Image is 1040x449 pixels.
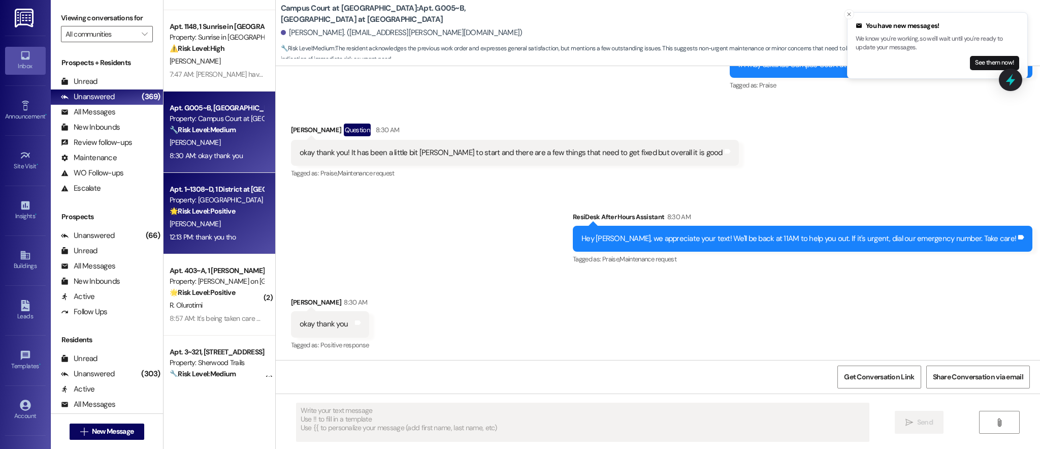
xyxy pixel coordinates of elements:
[917,417,933,428] span: Send
[61,369,115,379] div: Unanswered
[320,341,369,349] span: Positive response
[341,297,367,308] div: 8:30 AM
[5,197,46,224] a: Insights •
[291,166,739,181] div: Tagged as:
[61,137,132,148] div: Review follow-ups
[139,89,162,105] div: (369)
[5,397,46,424] a: Account
[926,366,1030,388] button: Share Conversation via email
[15,9,36,27] img: ResiDesk Logo
[300,319,348,330] div: okay thank you
[61,76,97,87] div: Unread
[844,9,854,19] button: Close toast
[139,366,162,382] div: (303)
[170,206,235,216] strong: 🌟 Risk Level: Positive
[320,169,338,177] span: Praise ,
[300,147,723,158] div: okay thank you! It has been a little bit [PERSON_NAME] to start and there are a few things that n...
[856,21,1019,31] div: You have new messages!
[70,424,145,440] button: New Message
[759,81,776,89] span: Praise
[170,195,264,205] div: Property: [GEOGRAPHIC_DATA]
[170,265,264,276] div: Apt. 403~A, 1 [PERSON_NAME] on [GEOGRAPHIC_DATA]
[291,124,739,140] div: [PERSON_NAME]
[281,43,1040,65] span: : The resident acknowledges the previous work order and expresses general satisfaction, but menti...
[281,27,523,38] div: [PERSON_NAME]. ([EMAIL_ADDRESS][PERSON_NAME][DOMAIN_NAME])
[5,47,46,74] a: Inbox
[170,103,264,113] div: Apt. G005~B, [GEOGRAPHIC_DATA] at [GEOGRAPHIC_DATA]
[730,78,1032,93] div: Tagged as:
[170,113,264,124] div: Property: Campus Court at [GEOGRAPHIC_DATA]
[45,111,47,118] span: •
[170,56,220,66] span: [PERSON_NAME]
[61,92,115,102] div: Unanswered
[170,357,264,368] div: Property: Sherwood Trails
[5,147,46,174] a: Site Visit •
[61,153,117,163] div: Maintenance
[80,428,88,436] i: 
[620,255,676,263] span: Maintenance request
[373,125,399,135] div: 8:30 AM
[66,26,137,42] input: All communities
[170,301,203,310] span: R. Olurotimi
[170,44,224,53] strong: ⚠️ Risk Level: High
[170,232,236,242] div: 12:13 PM: thank you tho
[581,233,1016,244] div: Hey [PERSON_NAME], we appreciate your text! We'll be back at 11AM to help you out. If it's urgent...
[837,366,921,388] button: Get Conversation Link
[291,338,369,352] div: Tagged as:
[61,384,95,395] div: Active
[170,125,236,134] strong: 🔧 Risk Level: Medium
[61,246,97,256] div: Unread
[170,347,264,357] div: Apt. 3~321, [STREET_ADDRESS][PERSON_NAME]
[291,297,369,311] div: [PERSON_NAME]
[170,314,288,323] div: 8:57 AM: It's being taken care of. Thanks!
[61,276,120,287] div: New Inbounds
[51,57,163,68] div: Prospects + Residents
[895,411,944,434] button: Send
[61,122,120,133] div: New Inbounds
[61,183,101,194] div: Escalate
[281,44,335,52] strong: 🔧 Risk Level: Medium
[344,124,371,136] div: Question
[905,418,913,427] i: 
[51,212,163,222] div: Prospects
[844,372,914,382] span: Get Conversation Link
[37,161,38,168] span: •
[170,138,220,147] span: [PERSON_NAME]
[170,32,264,43] div: Property: Sunrise in [GEOGRAPHIC_DATA]
[170,369,236,378] strong: 🔧 Risk Level: Medium
[170,288,235,297] strong: 🌟 Risk Level: Positive
[61,168,123,178] div: WO Follow-ups
[51,335,163,345] div: Residents
[143,228,163,244] div: (66)
[142,30,147,38] i: 
[602,255,620,263] span: Praise ,
[61,261,115,272] div: All Messages
[61,353,97,364] div: Unread
[170,219,220,228] span: [PERSON_NAME]
[665,212,691,222] div: 8:30 AM
[170,276,264,287] div: Property: [PERSON_NAME] on [GEOGRAPHIC_DATA]
[61,107,115,117] div: All Messages
[61,230,115,241] div: Unanswered
[61,291,95,302] div: Active
[281,3,484,25] b: Campus Court at [GEOGRAPHIC_DATA]: Apt. G005~B, [GEOGRAPHIC_DATA] at [GEOGRAPHIC_DATA]
[995,418,1003,427] i: 
[573,212,1032,226] div: ResiDesk After Hours Assistant
[92,426,134,437] span: New Message
[5,297,46,324] a: Leads
[61,307,108,317] div: Follow Ups
[970,56,1019,70] button: See them now!
[170,21,264,32] div: Apt. 1148, 1 Sunrise in [GEOGRAPHIC_DATA]
[170,151,243,160] div: 8:30 AM: okay thank you
[170,184,264,195] div: Apt. 1~1308~D, 1 District at [GEOGRAPHIC_DATA]
[39,361,41,368] span: •
[338,169,395,177] span: Maintenance request
[61,399,115,410] div: All Messages
[856,35,1019,52] p: We know you're working, so we'll wait until you're ready to update your messages.
[5,347,46,374] a: Templates •
[5,247,46,274] a: Buildings
[933,372,1023,382] span: Share Conversation via email
[35,211,37,218] span: •
[61,10,153,26] label: Viewing conversations for
[573,252,1032,266] div: Tagged as:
